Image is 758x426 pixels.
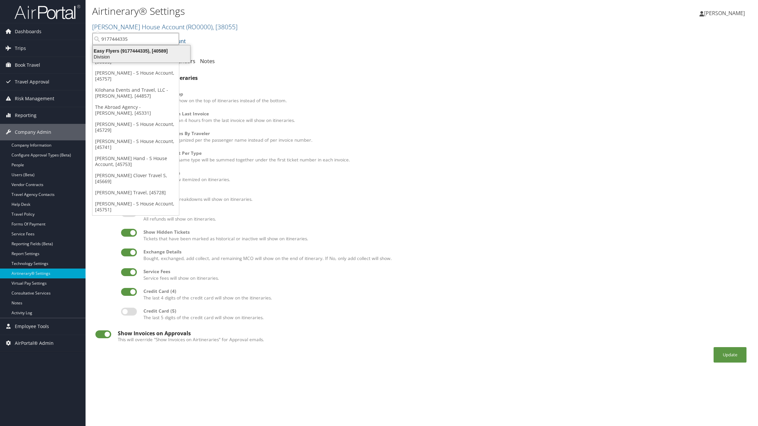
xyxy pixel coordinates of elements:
[92,187,179,198] a: [PERSON_NAME] Travel, [45728]
[92,67,179,84] a: [PERSON_NAME] - S House Account, [45757]
[14,4,80,20] img: airportal-logo.png
[92,119,179,136] a: [PERSON_NAME] - S House Account, [45729]
[704,10,745,17] span: [PERSON_NAME]
[714,347,746,363] button: Update
[143,229,745,242] label: Tickets that have been marked as historical or inactive will show on itineraries.
[92,136,179,153] a: [PERSON_NAME] - S House Account, [45741]
[143,229,745,235] div: Show Hidden Tickets
[143,150,745,156] div: Show One Ticket Per Type
[699,3,751,23] a: [PERSON_NAME]
[15,335,54,351] span: AirPortal® Admin
[89,48,194,54] div: Easy Flyers (9177444335), [40589]
[15,57,40,73] span: Book Travel
[15,23,41,40] span: Dashboards
[118,75,748,81] div: Show Invoices on Airtineraries
[170,58,195,65] a: Calendars
[143,189,745,196] div: Tax Totals
[92,198,179,215] a: [PERSON_NAME] - S House Account, [45751]
[143,248,745,262] label: Bought, exchanged, add collect, and remaining MCO will show on the end of itinerary. If No, only ...
[143,110,745,117] div: Show More Than Last Invoice
[92,4,532,18] h1: Airtinerary® Settings
[143,170,745,183] label: All taxes will show itemized on itineraries.
[143,170,745,176] div: Tax Breakdowns
[143,288,745,301] label: The last 4 digits of the credit card will show on the itineraries.
[92,153,179,170] a: [PERSON_NAME] Hand - S House Account, [45753]
[143,308,745,314] div: Credit Card (5)
[92,22,238,31] a: [PERSON_NAME] House Account
[143,268,745,282] label: Service fees will show on itineraries.
[15,107,37,124] span: Reporting
[200,58,215,65] a: Notes
[143,189,745,203] label: Totals from tax breakdowns will show on itineraries.
[118,336,748,343] label: This will override "Show Invoices on Airtineraries" for Approval emails.
[143,110,745,124] label: Invoices older than 4 hours from the last invoice will show on itineraries.
[143,150,745,163] label: All tickets of the same type will be summed together under the first ticket number in each invoice.
[92,170,179,187] a: [PERSON_NAME] Clover Travel S, [45669]
[118,330,748,336] div: Show Invoices on Approvals
[89,54,194,60] div: Division
[143,209,745,216] div: Show Refunds
[143,91,745,104] label: Invoice info will show on the top of itineraries instead of the bottom.
[143,268,745,275] div: Service Fees
[15,74,49,90] span: Travel Approval
[143,91,745,97] div: Invoice at the top
[143,248,745,255] div: Exchange Details
[143,308,745,321] label: The last 5 digits of the credit card will show on itineraries.
[92,33,179,45] input: Search Accounts
[15,124,51,140] span: Company Admin
[143,209,745,223] label: All refunds will show on itineraries.
[143,288,745,295] div: Credit Card (4)
[15,318,49,335] span: Employee Tools
[213,22,238,31] span: , [ 38055 ]
[143,130,745,137] div: Organize Invoices By Traveler
[92,102,179,119] a: The Abroad Agency - [PERSON_NAME], [45331]
[15,40,26,57] span: Trips
[92,84,179,102] a: Kilohana Events and Travel, LLC - [PERSON_NAME], [44857]
[186,22,213,31] span: ( RO0000 )
[143,130,745,144] label: Tickets will be organized per the passenger name instead of per invoice number.
[15,90,54,107] span: Risk Management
